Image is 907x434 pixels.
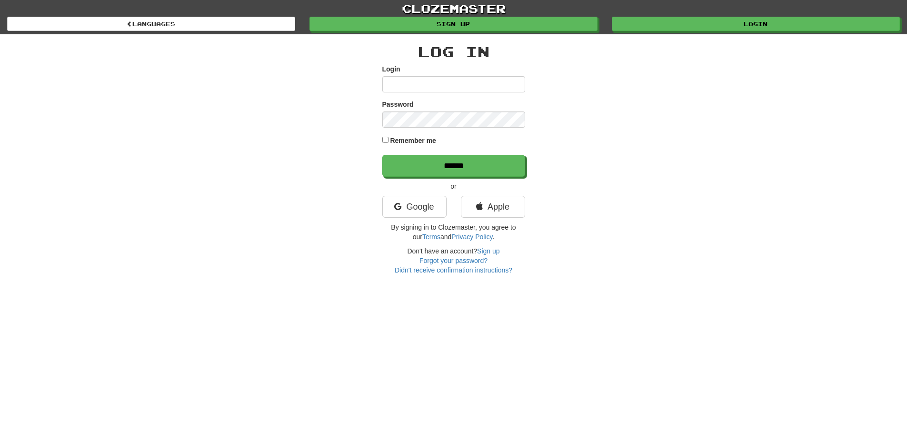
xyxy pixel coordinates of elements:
a: Sign up [477,247,499,255]
label: Login [382,64,400,74]
a: Sign up [309,17,598,31]
a: Terms [422,233,440,241]
a: Apple [461,196,525,218]
a: Forgot your password? [419,257,488,264]
a: Privacy Policy [451,233,492,241]
div: Don't have an account? [382,246,525,275]
a: Languages [7,17,295,31]
a: Didn't receive confirmation instructions? [395,266,512,274]
a: Google [382,196,447,218]
p: or [382,182,525,191]
h2: Log In [382,44,525,60]
label: Password [382,100,414,109]
label: Remember me [390,136,436,145]
a: Login [612,17,900,31]
p: By signing in to Clozemaster, you agree to our and . [382,222,525,242]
